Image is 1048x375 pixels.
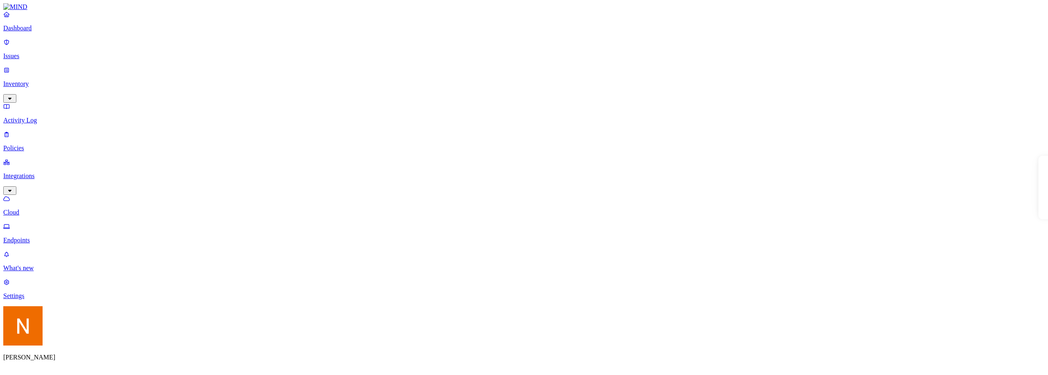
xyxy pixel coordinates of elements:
a: Endpoints [3,223,1045,244]
p: [PERSON_NAME] [3,354,1045,361]
a: Settings [3,278,1045,300]
a: Dashboard [3,11,1045,32]
a: MIND [3,3,1045,11]
p: Cloud [3,209,1045,216]
p: What's new [3,264,1045,272]
a: Integrations [3,158,1045,194]
a: Activity Log [3,103,1045,124]
a: Cloud [3,195,1045,216]
a: Inventory [3,66,1045,102]
a: What's new [3,251,1045,272]
p: Inventory [3,80,1045,88]
p: Integrations [3,172,1045,180]
a: Policies [3,131,1045,152]
img: Nitai Mishary [3,306,43,346]
a: Issues [3,38,1045,60]
p: Settings [3,292,1045,300]
p: Dashboard [3,25,1045,32]
p: Issues [3,52,1045,60]
p: Activity Log [3,117,1045,124]
p: Endpoints [3,237,1045,244]
img: MIND [3,3,27,11]
p: Policies [3,145,1045,152]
